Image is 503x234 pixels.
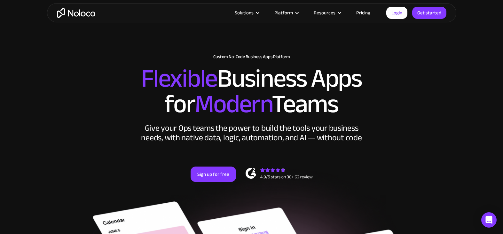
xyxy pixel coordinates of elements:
a: Get started [412,7,446,19]
a: Login [386,7,407,19]
div: Resources [314,9,335,17]
h1: Custom No-Code Business Apps Platform [53,54,450,59]
span: Flexible [141,55,217,102]
div: Resources [306,9,348,17]
a: Pricing [348,9,378,17]
div: Give your Ops teams the power to build the tools your business needs, with native data, logic, au... [140,123,364,143]
div: Platform [266,9,306,17]
span: Modern [195,80,272,128]
a: home [57,8,95,18]
div: Platform [274,9,293,17]
div: Solutions [227,9,266,17]
div: Solutions [235,9,254,17]
div: Open Intercom Messenger [481,212,497,228]
a: Sign up for free [191,167,236,182]
h2: Business Apps for Teams [53,66,450,117]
